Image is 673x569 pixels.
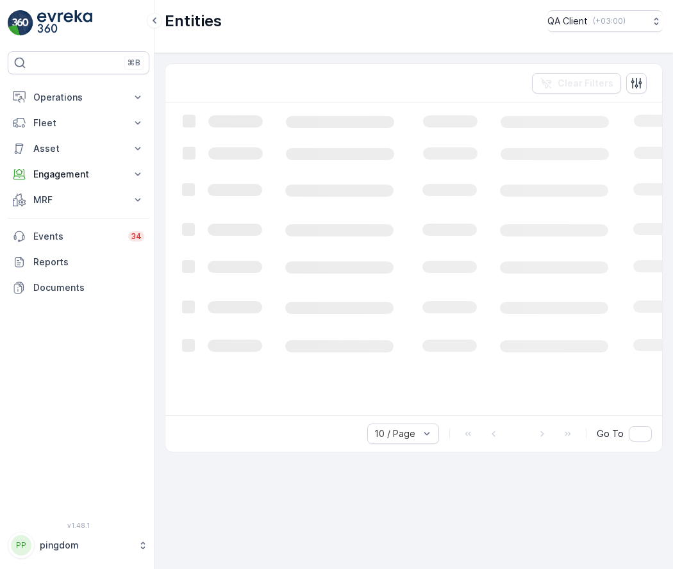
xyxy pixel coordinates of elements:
span: Go To [597,427,624,440]
img: logo [8,10,33,36]
button: Fleet [8,110,149,136]
button: Engagement [8,161,149,187]
p: Events [33,230,120,243]
div: PP [11,535,31,556]
img: logo_light-DOdMpM7g.png [37,10,92,36]
button: PPpingdom [8,532,149,559]
button: MRF [8,187,149,213]
p: 34 [131,231,142,242]
p: Asset [33,142,124,155]
p: pingdom [40,539,131,552]
p: ⌘B [128,58,140,68]
button: Asset [8,136,149,161]
span: v 1.48.1 [8,522,149,529]
a: Documents [8,275,149,301]
button: Clear Filters [532,73,621,94]
p: Reports [33,256,144,268]
p: Clear Filters [558,77,613,90]
p: Documents [33,281,144,294]
p: ( +03:00 ) [593,16,626,26]
p: QA Client [547,15,588,28]
p: Entities [165,11,222,31]
a: Reports [8,249,149,275]
p: MRF [33,194,124,206]
p: Operations [33,91,124,104]
p: Fleet [33,117,124,129]
button: Operations [8,85,149,110]
a: Events34 [8,224,149,249]
button: QA Client(+03:00) [547,10,663,32]
p: Engagement [33,168,124,181]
